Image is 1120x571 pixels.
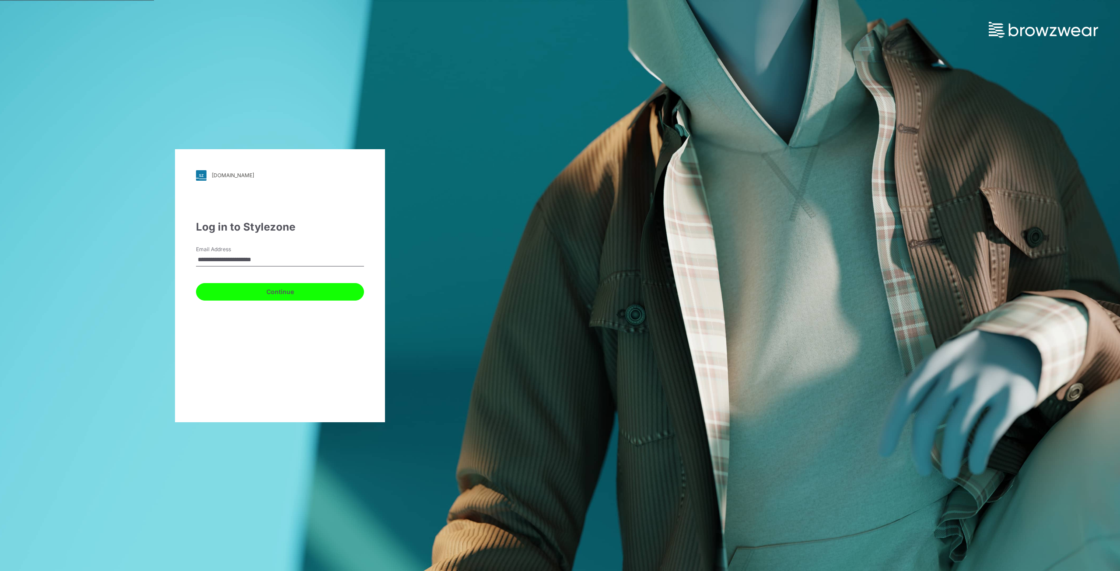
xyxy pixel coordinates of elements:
[989,22,1098,38] img: browzwear-logo.73288ffb.svg
[196,245,257,253] label: Email Address
[196,170,364,181] a: [DOMAIN_NAME]
[196,170,206,181] img: svg+xml;base64,PHN2ZyB3aWR0aD0iMjgiIGhlaWdodD0iMjgiIHZpZXdCb3g9IjAgMCAyOCAyOCIgZmlsbD0ibm9uZSIgeG...
[212,172,254,179] div: [DOMAIN_NAME]
[196,283,364,301] button: Continue
[196,219,364,235] div: Log in to Stylezone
